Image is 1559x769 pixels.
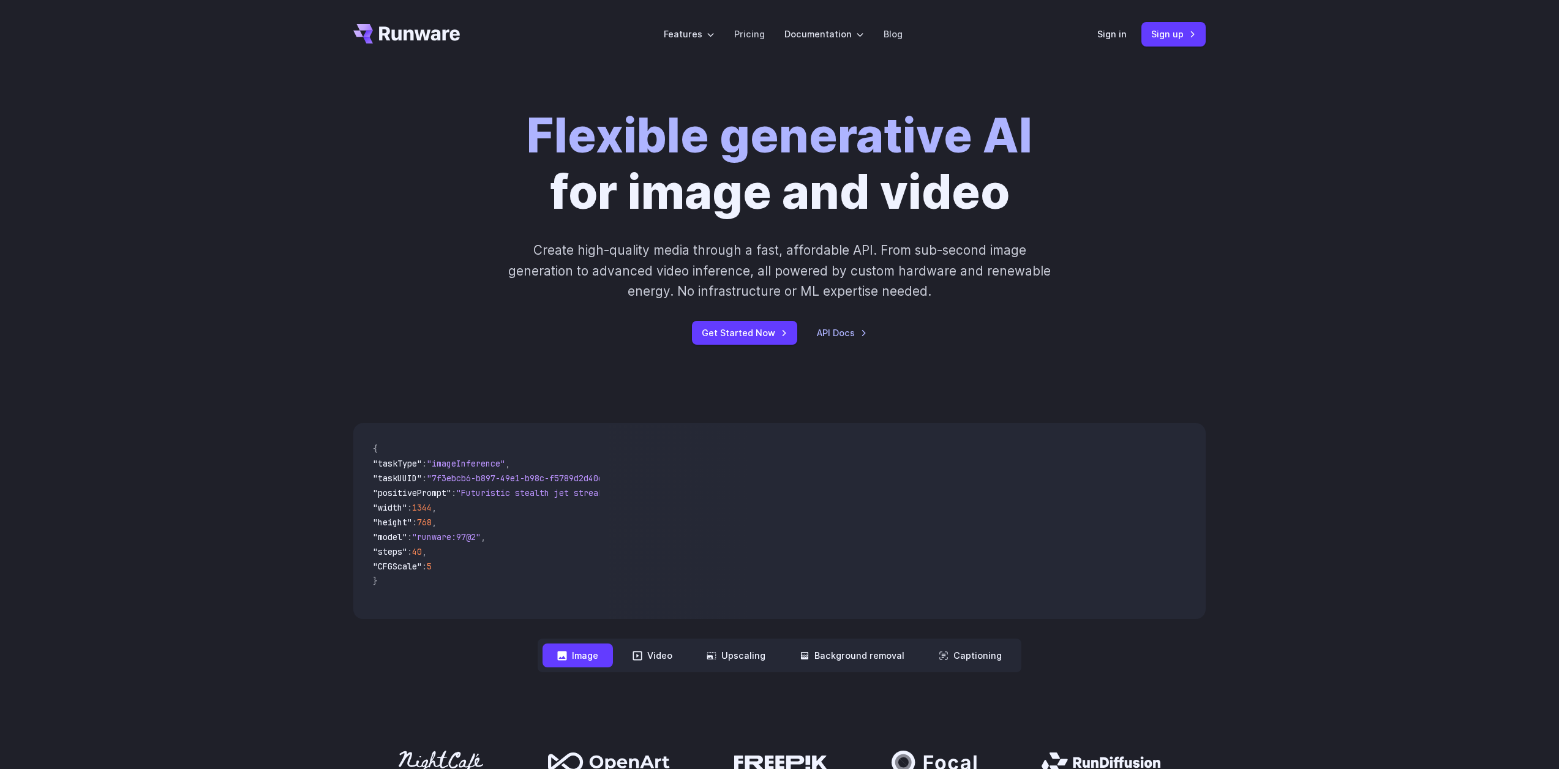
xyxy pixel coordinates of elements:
[817,326,867,340] a: API Docs
[507,240,1053,301] p: Create high-quality media through a fast, affordable API. From sub-second image generation to adv...
[407,546,412,557] span: :
[692,321,797,345] a: Get Started Now
[784,27,864,41] label: Documentation
[427,561,432,572] span: 5
[422,473,427,484] span: :
[353,24,460,43] a: Go to /
[417,517,432,528] span: 768
[884,27,903,41] a: Blog
[422,546,427,557] span: ,
[373,473,422,484] span: "taskUUID"
[692,643,780,667] button: Upscaling
[481,531,486,542] span: ,
[664,27,715,41] label: Features
[456,487,902,498] span: "Futuristic stealth jet streaking through a neon-lit cityscape with glowing purple exhaust"
[924,643,1016,667] button: Captioning
[373,502,407,513] span: "width"
[505,458,510,469] span: ,
[427,473,613,484] span: "7f3ebcb6-b897-49e1-b98c-f5789d2d40d7"
[407,531,412,542] span: :
[412,502,432,513] span: 1344
[432,502,437,513] span: ,
[422,458,427,469] span: :
[373,561,422,572] span: "CFGScale"
[373,531,407,542] span: "model"
[373,458,422,469] span: "taskType"
[412,546,422,557] span: 40
[373,443,378,454] span: {
[734,27,765,41] a: Pricing
[527,108,1032,220] h1: for image and video
[1141,22,1206,46] a: Sign up
[407,502,412,513] span: :
[422,561,427,572] span: :
[373,576,378,587] span: }
[412,531,481,542] span: "runware:97@2"
[412,517,417,528] span: :
[427,458,505,469] span: "imageInference"
[543,643,613,667] button: Image
[373,487,451,498] span: "positivePrompt"
[373,546,407,557] span: "steps"
[432,517,437,528] span: ,
[373,517,412,528] span: "height"
[618,643,687,667] button: Video
[451,487,456,498] span: :
[527,107,1032,164] strong: Flexible generative AI
[785,643,919,667] button: Background removal
[1097,27,1127,41] a: Sign in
